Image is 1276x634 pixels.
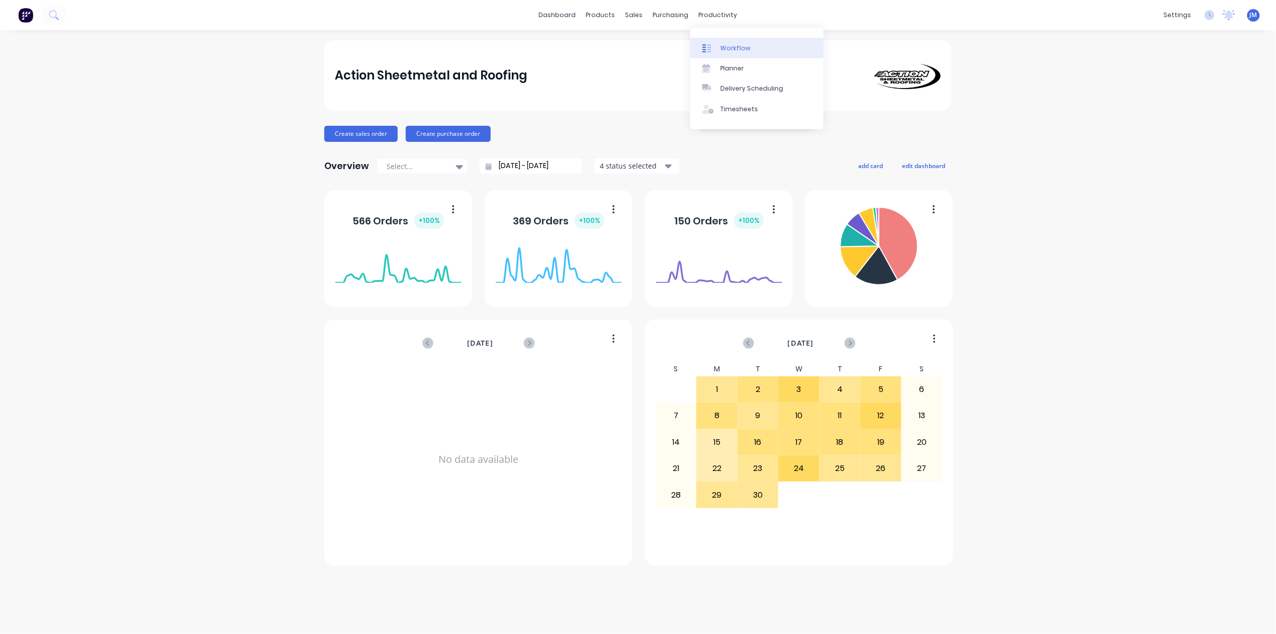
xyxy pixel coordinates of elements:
div: Planner [720,64,744,73]
div: Action Sheetmetal and Roofing [335,65,528,86]
div: 25 [820,456,860,481]
div: 369 Orders [513,212,604,229]
img: Action Sheetmetal and Roofing [870,62,941,89]
div: 150 Orders [674,212,764,229]
div: 17 [779,430,819,455]
div: 30 [738,482,778,507]
div: + 100 % [414,212,444,229]
div: 22 [697,456,737,481]
div: T [738,362,779,376]
span: [DATE] [788,338,814,349]
div: 566 Orders [352,212,444,229]
a: Planner [690,58,824,78]
img: Factory [18,8,33,23]
div: 7 [656,403,696,428]
span: JM [1250,11,1257,20]
div: 21 [656,456,696,481]
span: [DATE] [467,338,493,349]
div: productivity [694,8,743,23]
div: + 100 % [575,212,604,229]
div: 18 [820,430,860,455]
div: + 100 % [734,212,764,229]
div: S [656,362,697,376]
div: 13 [902,403,942,428]
div: 4 status selected [600,161,663,171]
div: 24 [779,456,819,481]
div: 28 [656,482,696,507]
div: W [778,362,819,376]
div: F [860,362,901,376]
div: 1 [697,377,737,402]
div: 5 [861,377,901,402]
div: sales [620,8,648,23]
div: 26 [861,456,901,481]
div: 8 [697,403,737,428]
div: Workflow [720,44,751,53]
div: settings [1159,8,1197,23]
div: 14 [656,430,696,455]
div: 29 [697,482,737,507]
div: 23 [738,456,778,481]
div: 12 [861,403,901,428]
div: products [581,8,620,23]
div: 6 [902,377,942,402]
a: Timesheets [690,99,824,119]
div: No data available [335,362,622,557]
a: Workflow [690,38,824,58]
div: 2 [738,377,778,402]
div: 4 [820,377,860,402]
button: Create purchase order [406,126,491,142]
button: add card [852,159,889,172]
div: 27 [902,456,942,481]
div: 19 [861,430,901,455]
button: Create sales order [324,126,398,142]
div: T [819,362,861,376]
div: 16 [738,430,778,455]
div: purchasing [648,8,694,23]
div: Delivery Scheduling [720,84,783,93]
div: 3 [779,377,819,402]
a: Delivery Scheduling [690,78,824,99]
div: S [901,362,943,376]
button: 4 status selected [594,158,680,174]
div: 11 [820,403,860,428]
a: dashboard [534,8,581,23]
div: 20 [902,430,942,455]
div: M [696,362,738,376]
button: edit dashboard [895,159,952,172]
div: 9 [738,403,778,428]
div: Overview [324,156,369,176]
div: 15 [697,430,737,455]
div: 10 [779,403,819,428]
div: Timesheets [720,105,758,114]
